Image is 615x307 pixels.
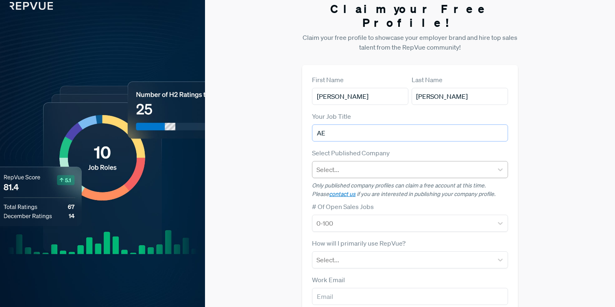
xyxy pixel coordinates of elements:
label: Select Published Company [312,148,390,158]
p: Only published company profiles can claim a free account at this time. Please if you are interest... [312,181,508,198]
input: Title [312,124,508,142]
input: Last Name [412,88,508,105]
input: Email [312,288,508,305]
a: contact us [329,190,355,198]
label: How will I primarily use RepVue? [312,238,406,248]
label: # Of Open Sales Jobs [312,202,374,211]
label: First Name [312,75,344,85]
input: First Name [312,88,408,105]
label: Work Email [312,275,345,285]
h3: Claim your Free Profile! [302,2,517,29]
label: Your Job Title [312,111,351,121]
label: Last Name [412,75,443,85]
p: Claim your free profile to showcase your employer brand and hire top sales talent from the RepVue... [302,33,517,52]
